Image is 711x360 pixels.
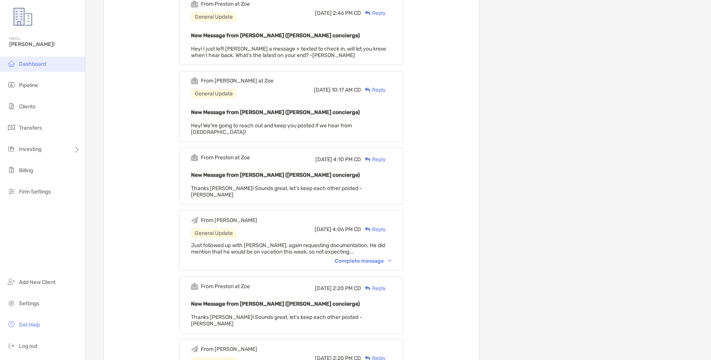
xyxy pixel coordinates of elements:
div: Reply [361,225,386,233]
span: Clients [19,103,35,110]
span: Hey! We'lre going to reach out and keep you posted if we hear from [GEOGRAPHIC_DATA]! [191,122,352,135]
div: Reply [361,284,386,292]
b: New Message from [PERSON_NAME] ([PERSON_NAME] concierge) [191,32,360,39]
div: From Preston at Zoe [201,283,250,290]
img: Reply icon [365,227,371,232]
img: Reply icon [365,11,371,16]
div: Reply [361,86,386,94]
img: logout icon [7,341,16,350]
span: Thanks [PERSON_NAME]! Sounds great, let's keep each other posted -[PERSON_NAME] [191,185,362,198]
div: Reply [361,155,386,163]
div: From Preston at Zoe [201,1,250,7]
img: Event icon [191,0,198,8]
span: Billing [19,167,33,174]
img: Zoe Logo [9,3,37,30]
span: 2:20 PM CD [333,285,361,292]
span: Just followed up with [PERSON_NAME], again requesting documentation. He did mention that he would... [191,242,385,255]
span: 4:10 PM CD [333,156,361,163]
span: [DATE] [315,156,332,163]
b: New Message from [PERSON_NAME] ([PERSON_NAME] concierge) [191,301,360,307]
span: Firm Settings [19,189,51,195]
img: Event icon [191,217,198,224]
div: Reply [361,9,386,17]
span: Hey! I just left [PERSON_NAME] a message + texted to check in, will let you know when I hear back... [191,46,386,59]
div: Complete message [335,258,391,264]
span: [DATE] [314,87,331,93]
img: investing icon [7,144,16,153]
img: Reply icon [365,157,371,162]
div: General Update [191,12,237,22]
img: Event icon [191,154,198,161]
div: From [PERSON_NAME] at Zoe [201,78,274,84]
span: Dashboard [19,61,46,67]
img: billing icon [7,165,16,174]
img: dashboard icon [7,59,16,68]
span: 10:17 AM CD [332,87,361,93]
div: General Update [191,89,237,98]
img: pipeline icon [7,80,16,89]
span: 4:06 PM CD [332,226,361,233]
img: Reply icon [365,286,371,291]
span: Transfers [19,125,42,131]
div: From [PERSON_NAME] [201,217,257,224]
div: From [PERSON_NAME] [201,346,257,352]
b: New Message from [PERSON_NAME] ([PERSON_NAME] concierge) [191,172,360,178]
span: [DATE] [315,285,332,292]
span: Thanks [PERSON_NAME]! Sounds great, let's keep each other posted -[PERSON_NAME] [191,314,362,327]
img: settings icon [7,298,16,308]
span: Add New Client [19,279,56,285]
span: Log out [19,343,37,349]
span: [DATE] [315,226,331,233]
img: transfers icon [7,123,16,132]
span: [DATE] [315,10,332,16]
span: Get Help [19,322,40,328]
b: New Message from [PERSON_NAME] ([PERSON_NAME] concierge) [191,109,360,116]
img: Event icon [191,283,198,290]
img: clients icon [7,101,16,111]
img: Event icon [191,346,198,353]
span: Settings [19,300,39,307]
img: firm-settings icon [7,187,16,196]
img: Event icon [191,77,198,84]
img: add_new_client icon [7,277,16,286]
span: Pipeline [19,82,38,89]
img: Chevron icon [388,260,391,262]
span: 2:46 PM CD [333,10,361,16]
img: get-help icon [7,320,16,329]
img: Reply icon [365,87,371,92]
div: From Preston at Zoe [201,154,250,161]
span: Investing [19,146,41,152]
span: [PERSON_NAME]! [9,41,80,48]
div: General Update [191,228,237,238]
